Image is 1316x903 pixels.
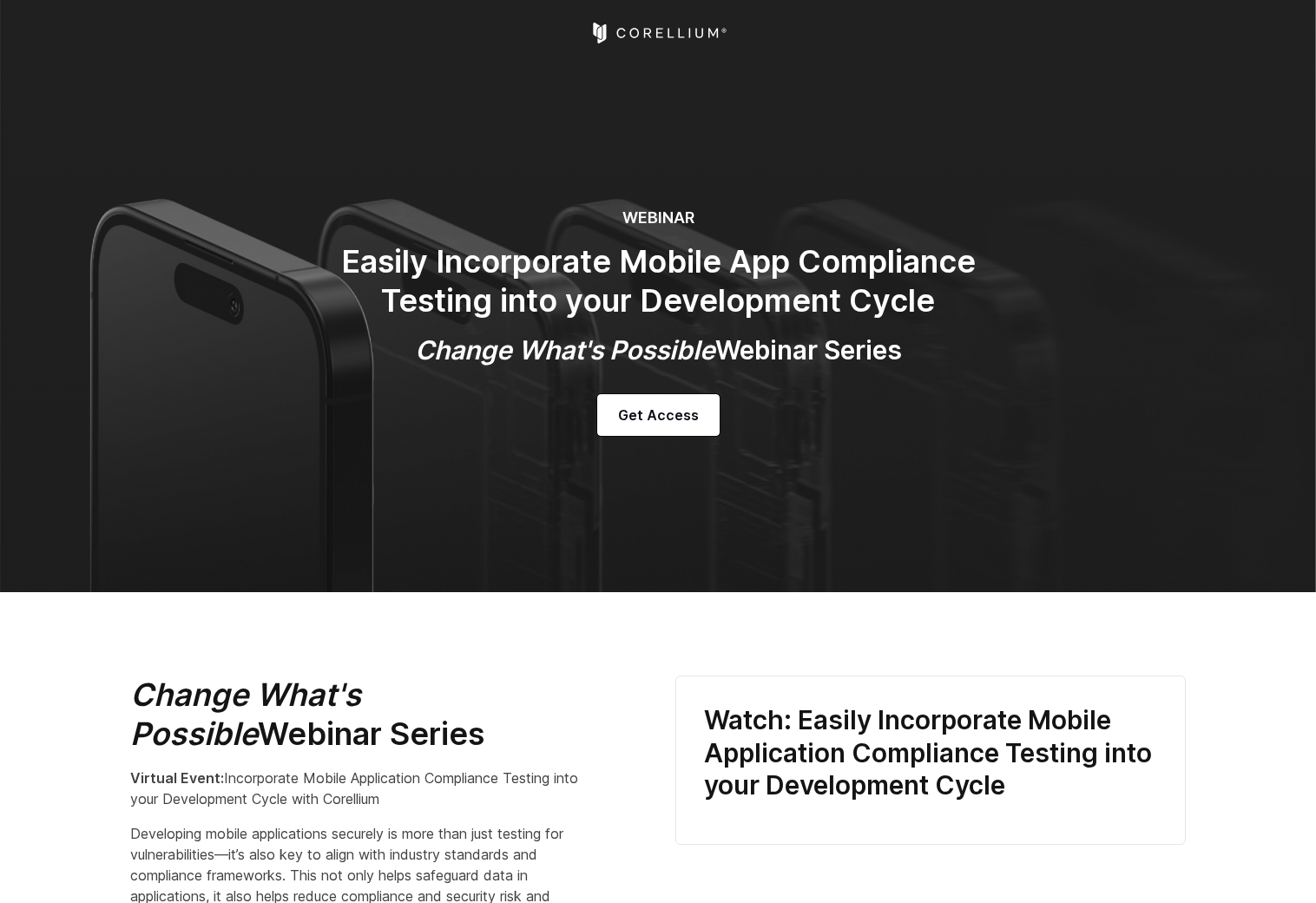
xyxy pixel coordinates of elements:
[130,676,599,754] h2: Webinar Series
[597,394,720,436] a: Get Access
[415,334,715,366] em: Change What's Possible
[589,23,727,43] a: Corellium Home
[311,242,1005,320] h2: Easily Incorporate Mobile App Compliance Testing into your Development Cycle
[130,768,599,809] p: Incorporate Mobile Application Compliance Testing into your Development Cycle with Corellium
[130,769,224,787] strong: Virtual Event:
[618,405,699,425] span: Get Access
[704,704,1157,802] h3: Watch: Easily Incorporate Mobile Application Compliance Testing into your Development Cycle
[130,676,361,753] em: Change What's Possible
[311,334,1005,367] h3: Webinar Series
[311,208,1005,228] h6: WEBINAR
